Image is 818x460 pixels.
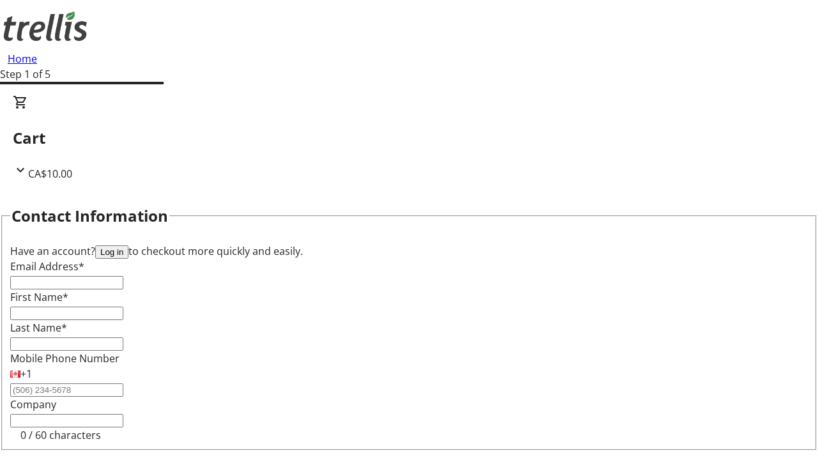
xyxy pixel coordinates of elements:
tr-character-limit: 0 / 60 characters [20,428,101,442]
label: Company [10,397,56,411]
input: (506) 234-5678 [10,383,123,397]
div: CartCA$10.00 [13,95,805,181]
button: Log in [95,245,128,259]
label: Mobile Phone Number [10,351,120,365]
label: Email Address* [10,259,84,273]
span: CA$10.00 [28,167,72,181]
h2: Contact Information [12,204,168,227]
h2: Cart [13,126,805,149]
div: Have an account? to checkout more quickly and easily. [10,243,808,259]
label: Last Name* [10,321,67,335]
label: First Name* [10,290,68,304]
